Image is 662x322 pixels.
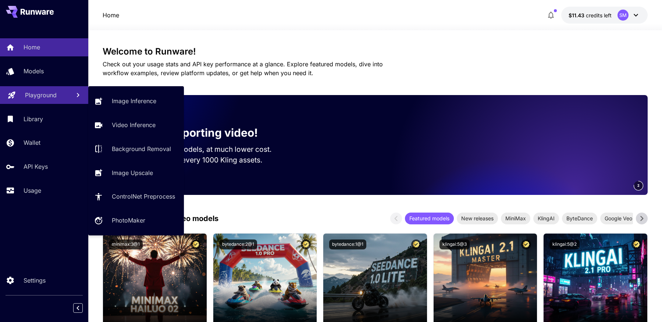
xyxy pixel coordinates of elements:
span: credits left [586,12,612,18]
p: API Keys [24,162,48,171]
p: Now supporting video! [135,125,258,141]
span: ByteDance [562,214,597,222]
span: $11.43 [569,12,586,18]
span: Featured models [405,214,454,222]
p: ControlNet Preprocess [112,192,175,201]
p: Save up to $500 for every 1000 Kling assets. [114,155,286,165]
span: Google Veo [600,214,637,222]
a: Background Removal [88,140,184,158]
p: Background Removal [112,144,171,153]
button: Certified Model – Vetted for best performance and includes a commercial license. [191,239,201,249]
nav: breadcrumb [103,11,119,20]
p: Run the best video models, at much lower cost. [114,144,286,155]
span: Check out your usage stats and API key performance at a glance. Explore featured models, dive int... [103,60,383,77]
p: Models [24,67,44,76]
button: $11.42867 [561,7,648,24]
button: Collapse sidebar [73,303,83,313]
div: SM [617,10,629,21]
p: Wallet [24,138,40,147]
span: KlingAI [533,214,559,222]
a: ControlNet Preprocess [88,188,184,206]
h3: Welcome to Runware! [103,46,648,57]
span: New releases [457,214,498,222]
button: klingai:5@3 [439,239,470,249]
p: Video Inference [112,120,156,129]
p: Home [24,43,40,52]
button: Certified Model – Vetted for best performance and includes a commercial license. [631,239,641,249]
button: Certified Model – Vetted for best performance and includes a commercial license. [301,239,311,249]
p: Playground [25,91,57,99]
a: Video Inference [88,116,184,134]
button: minimax:3@1 [109,239,143,249]
span: MiniMax [501,214,530,222]
p: Library [24,115,43,123]
p: Home [103,11,119,20]
p: PhotoMaker [112,216,145,225]
a: PhotoMaker [88,211,184,230]
a: Image Inference [88,92,184,110]
div: $11.42867 [569,11,612,19]
button: klingai:5@2 [549,239,580,249]
div: Collapse sidebar [79,301,88,315]
span: 2 [637,183,640,188]
button: bytedance:1@1 [329,239,366,249]
p: Image Inference [112,97,156,105]
a: Image Upscale [88,164,184,182]
p: Image Upscale [112,168,153,177]
button: Certified Model – Vetted for best performance and includes a commercial license. [411,239,421,249]
button: bytedance:2@1 [219,239,257,249]
button: Certified Model – Vetted for best performance and includes a commercial license. [521,239,531,249]
p: Settings [24,276,46,285]
p: Usage [24,186,41,195]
